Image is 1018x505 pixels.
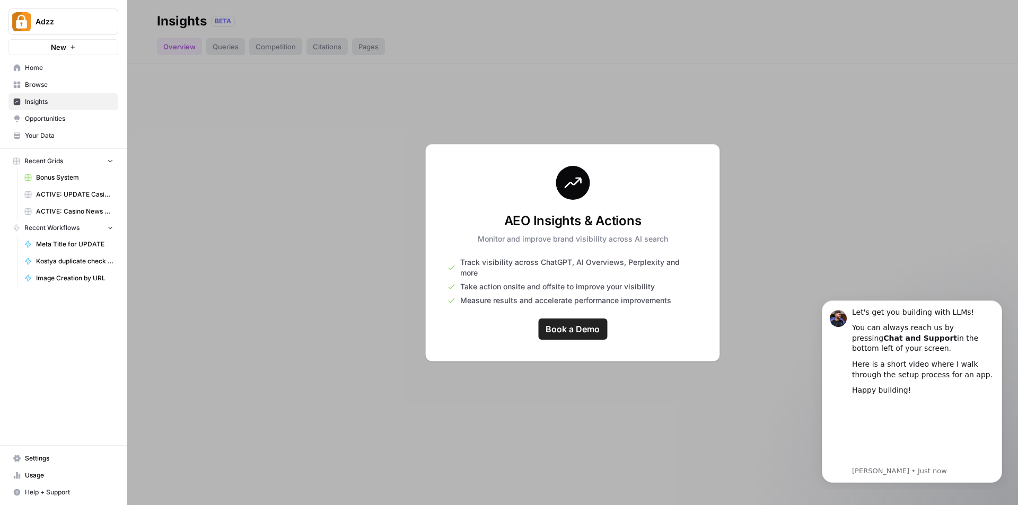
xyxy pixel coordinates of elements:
img: Adzz Logo [12,12,31,31]
span: Home [25,63,113,73]
button: Workspace: Adzz [8,8,118,35]
span: Browse [25,80,113,90]
span: Image Creation by URL [36,273,113,283]
button: Recent Workflows [8,220,118,236]
a: Home [8,59,118,76]
a: Browse [8,76,118,93]
span: Kostya duplicate check CRM [36,256,113,266]
p: Message from Steven, sent Just now [46,175,188,185]
span: New [51,42,66,52]
span: Adzz [36,16,100,27]
span: ACTIVE: UPDATE Casino Reviews [36,190,113,199]
iframe: Intercom notifications message [806,291,1018,489]
button: Help + Support [8,484,118,501]
a: Meta Title for UPDATE [20,236,118,253]
iframe: youtube [46,110,188,174]
a: Insights [8,93,118,110]
span: Opportunities [25,114,113,123]
h3: AEO Insights & Actions [478,212,668,229]
span: ACTIVE: Casino News Grid [36,207,113,216]
a: Settings [8,450,118,467]
span: Your Data [25,131,113,140]
span: Meta Title for UPDATE [36,240,113,249]
span: Usage [25,471,113,480]
a: Kostya duplicate check CRM [20,253,118,270]
a: Bonus System [20,169,118,186]
span: Measure results and accelerate performance improvements [460,295,671,306]
a: Usage [8,467,118,484]
a: ACTIVE: UPDATE Casino Reviews [20,186,118,203]
span: Recent Grids [24,156,63,166]
span: Book a Demo [546,323,600,335]
a: Book a Demo [538,318,607,340]
span: Help + Support [25,488,113,497]
span: Settings [25,454,113,463]
span: Take action onsite and offsite to improve your visibility [460,281,655,292]
button: Recent Grids [8,153,118,169]
a: Opportunities [8,110,118,127]
a: Your Data [8,127,118,144]
p: Monitor and improve brand visibility across AI search [478,234,668,244]
button: New [8,39,118,55]
span: Bonus System [36,173,113,182]
span: Track visibility across ChatGPT, AI Overviews, Perplexity and more [460,257,698,278]
a: Image Creation by URL [20,270,118,287]
span: Recent Workflows [24,223,80,233]
a: ACTIVE: Casino News Grid [20,203,118,220]
span: Insights [25,97,113,107]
